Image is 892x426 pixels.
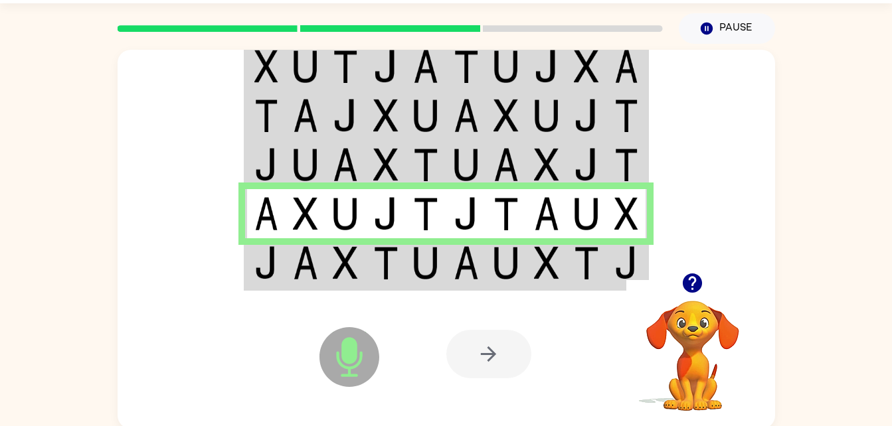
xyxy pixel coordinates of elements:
img: a [534,197,559,230]
img: u [574,197,599,230]
img: t [254,99,278,132]
img: j [534,50,559,83]
img: u [333,197,358,230]
img: u [493,50,519,83]
img: t [413,148,438,181]
img: u [493,246,519,279]
video: Your browser must support playing .mp4 files to use Literably. Please try using another browser. [626,280,759,413]
img: j [373,197,399,230]
img: a [293,99,318,132]
img: a [413,50,438,83]
img: x [293,197,318,230]
img: t [413,197,438,230]
img: j [254,246,278,279]
img: x [574,50,599,83]
img: x [493,99,519,132]
img: j [333,99,358,132]
img: a [454,99,479,132]
img: j [454,197,479,230]
img: t [373,246,399,279]
img: u [413,99,438,132]
img: x [254,50,278,83]
img: a [333,148,358,181]
img: x [333,246,358,279]
img: u [413,246,438,279]
img: x [373,148,399,181]
img: a [493,148,519,181]
img: a [614,50,638,83]
img: t [333,50,358,83]
img: x [534,148,559,181]
img: t [454,50,479,83]
img: a [293,246,318,279]
img: x [534,246,559,279]
img: j [254,148,278,181]
img: j [574,148,599,181]
img: x [373,99,399,132]
img: t [493,197,519,230]
img: t [614,99,638,132]
img: a [254,197,278,230]
button: Pause [679,13,775,44]
img: j [614,246,638,279]
img: j [373,50,399,83]
img: t [574,246,599,279]
img: j [574,99,599,132]
img: t [614,148,638,181]
img: u [293,148,318,181]
img: u [293,50,318,83]
img: u [534,99,559,132]
img: u [454,148,479,181]
img: a [454,246,479,279]
img: x [614,197,638,230]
